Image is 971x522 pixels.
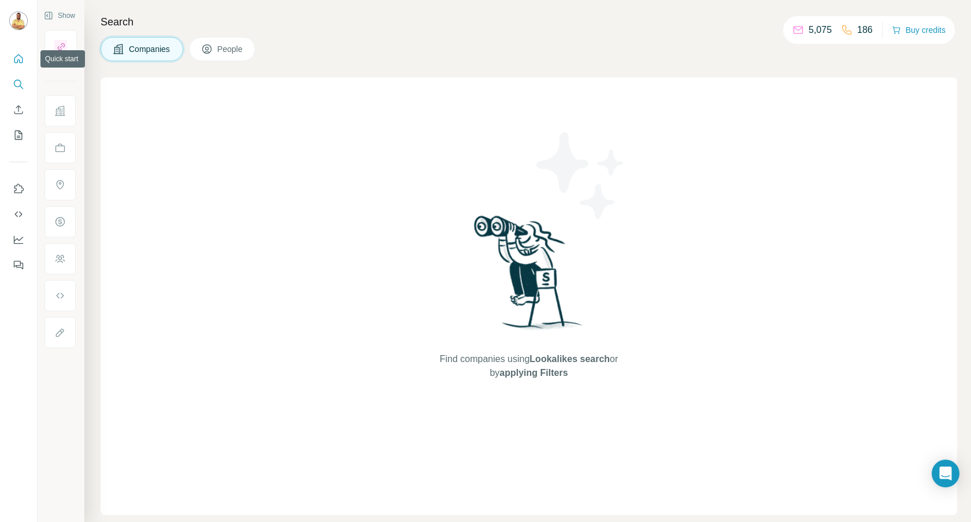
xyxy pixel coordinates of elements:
button: Feedback [9,255,28,275]
button: Quick start [9,49,28,69]
img: Surfe Illustration - Stars [529,124,633,228]
h4: Search [101,14,957,30]
p: 5,075 [809,23,832,37]
span: Find companies using or by [436,352,621,380]
button: Buy credits [892,22,946,38]
div: Open Intercom Messenger [932,460,959,487]
span: People [217,43,244,55]
button: Enrich CSV [9,99,28,120]
span: Lookalikes search [529,354,610,364]
button: Dashboard [9,229,28,250]
span: applying Filters [499,368,568,378]
button: Use Surfe API [9,204,28,225]
button: Show [36,7,83,24]
button: Search [9,74,28,95]
img: Avatar [9,12,28,30]
img: Surfe Illustration - Woman searching with binoculars [469,212,589,341]
span: Companies [129,43,171,55]
p: 186 [857,23,873,37]
button: My lists [9,125,28,146]
button: Use Surfe on LinkedIn [9,178,28,199]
